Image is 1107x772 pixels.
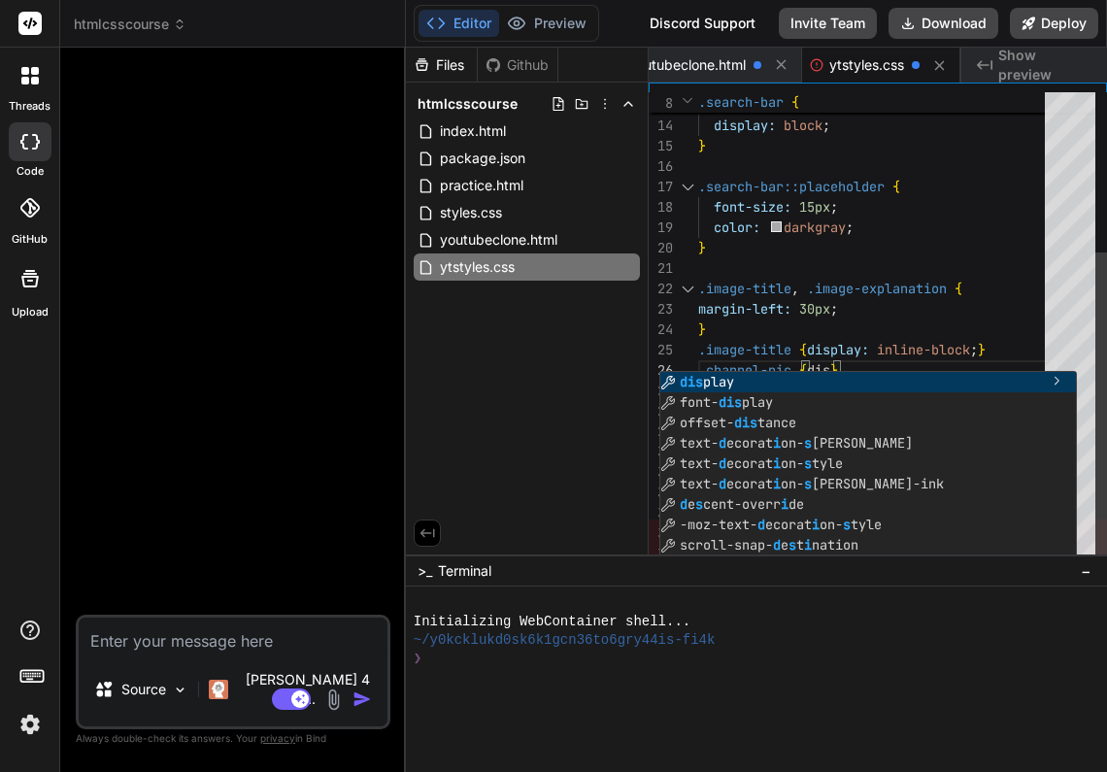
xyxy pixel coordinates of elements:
button: Editor [419,10,499,37]
span: ❯ [414,650,421,668]
span: darkgray [784,218,846,236]
span: , [791,280,799,297]
span: − [1081,561,1091,581]
div: 28 [649,401,673,421]
span: ; [846,218,854,236]
div: display [660,372,1076,392]
span: htmlcsscourse [74,15,186,34]
span: margin-left: [698,300,791,318]
span: styles.css [438,201,504,224]
span: color: [714,218,760,236]
img: Pick Models [172,682,188,698]
div: 24 [649,319,673,340]
span: youtubeclone.html [438,228,559,252]
img: settings [14,708,47,741]
span: 8 [649,93,673,114]
label: GitHub [12,231,48,248]
span: Show preview [998,46,1091,84]
div: 27 [649,381,673,401]
span: .image-title [698,280,791,297]
span: index.html [438,119,508,143]
span: .search-bar [698,93,784,111]
div: 22 [649,279,673,299]
span: { [799,341,807,358]
span: >_ [418,561,432,581]
span: } [698,239,706,256]
p: [PERSON_NAME] 4 S.. [236,670,380,709]
span: ytstyles.css [438,255,517,279]
div: 20 [649,238,673,258]
div: Click to collapse the range. [675,177,700,197]
span: ~/y0kcklukd0sk6k1gcn36to6gry44is-fi4k [414,631,716,650]
span: ; [830,198,838,216]
div: descent-override [660,494,1076,515]
div: -moz-text-decoration-style [660,515,1076,535]
div: 16 [649,156,673,177]
span: package.json [438,147,527,170]
button: Deploy [1010,8,1098,39]
div: 30 [649,442,673,462]
div: text-decoration-style [660,453,1076,474]
div: text-decoration-skip-ink [660,474,1076,494]
span: .image-title [698,341,791,358]
div: Click to collapse the range. [675,279,700,299]
img: icon [352,689,372,709]
div: 18 [649,197,673,218]
div: 14 [649,116,673,136]
span: Initializing WebContainer shell... [414,613,690,631]
div: scroll-snap-destination [660,535,1076,555]
span: privacy [260,732,295,744]
span: ; [970,341,978,358]
div: Files [406,55,477,75]
div: 21 [649,258,673,279]
img: attachment [322,688,345,711]
span: { [791,93,799,111]
span: Terminal [438,561,491,581]
div: at-rule or selector expected [649,520,1107,554]
span: .search-bar::placeholder [698,178,885,195]
span: } [978,341,986,358]
div: 25 [649,340,673,360]
span: } [698,137,706,154]
span: youtubeclone.html [628,55,746,75]
span: } [830,361,838,379]
span: font-size: [714,198,791,216]
div: 33 [649,503,673,523]
span: { [799,361,807,379]
span: } [698,320,706,338]
span: inline-block [877,341,970,358]
button: Invite Team [779,8,877,39]
span: .image-explanation [807,280,947,297]
div: 19 [649,218,673,238]
div: Discord Support [638,8,767,39]
div: 32 [649,483,673,503]
div: offset-distance [660,413,1076,433]
span: { [892,178,900,195]
div: 26 [649,360,673,381]
span: display: [807,341,869,358]
label: Upload [12,304,49,320]
img: Claude 4 Sonnet [209,680,228,699]
span: display: [714,117,776,134]
span: dis [807,361,830,379]
button: Preview [499,10,594,37]
span: ; [830,300,838,318]
span: .channel-pic [698,361,791,379]
span: block [784,117,822,134]
div: 17 [649,177,673,197]
span: { [955,280,962,297]
p: Source [121,680,166,699]
button: Download [889,8,998,39]
div: 29 [649,421,673,442]
div: 31 [649,462,673,483]
button: − [1077,555,1095,587]
p: Always double-check its answers. Your in Bind [76,729,390,748]
span: ; [822,117,830,134]
span: practice.html [438,174,525,197]
div: font-display [660,392,1076,413]
span: ytstyles.css [829,55,904,75]
span: 30px [799,300,830,318]
div: 15 [649,136,673,156]
span: 15px [799,198,830,216]
label: threads [9,98,50,115]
